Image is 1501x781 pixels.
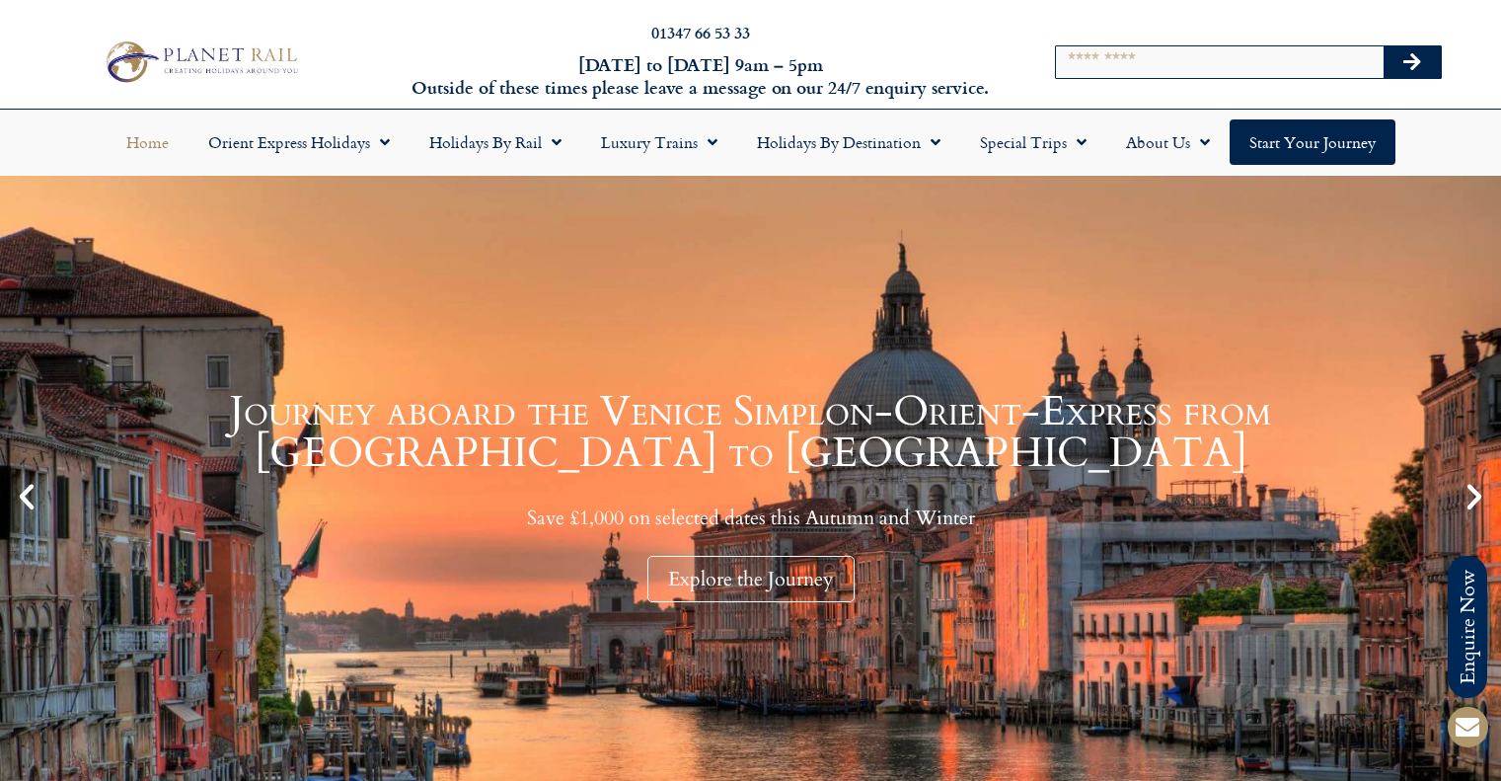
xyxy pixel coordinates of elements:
[737,119,960,165] a: Holidays by Destination
[1384,46,1441,78] button: Search
[410,119,581,165] a: Holidays by Rail
[581,119,737,165] a: Luxury Trains
[49,391,1452,474] h1: Journey aboard the Venice Simplon-Orient-Express from [GEOGRAPHIC_DATA] to [GEOGRAPHIC_DATA]
[406,53,996,100] h6: [DATE] to [DATE] 9am – 5pm Outside of these times please leave a message on our 24/7 enquiry serv...
[960,119,1106,165] a: Special Trips
[98,37,303,87] img: Planet Rail Train Holidays Logo
[651,21,750,43] a: 01347 66 53 33
[1230,119,1395,165] a: Start your Journey
[188,119,410,165] a: Orient Express Holidays
[107,119,188,165] a: Home
[49,506,1452,530] p: Save £1,000 on selected dates this Autumn and Winter
[10,480,43,513] div: Previous slide
[1106,119,1230,165] a: About Us
[647,556,855,602] div: Explore the Journey
[1458,480,1491,513] div: Next slide
[10,119,1491,165] nav: Menu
